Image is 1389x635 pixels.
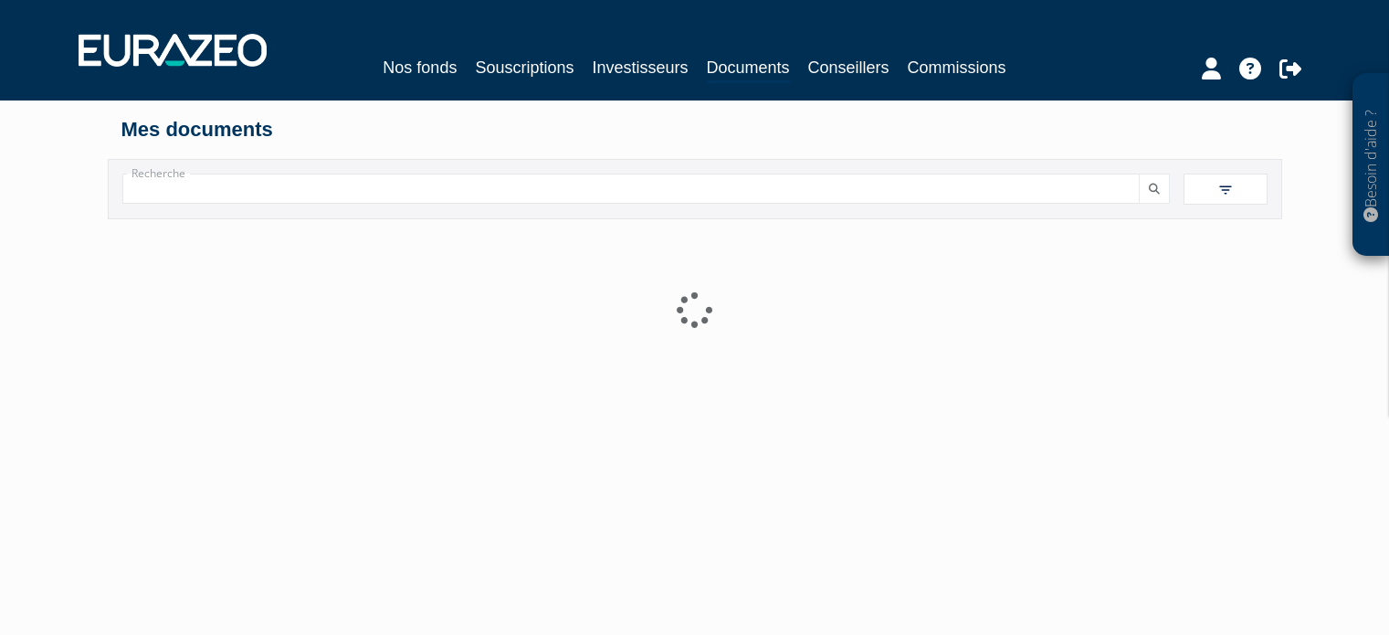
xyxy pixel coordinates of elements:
[1361,83,1382,248] p: Besoin d'aide ?
[808,55,889,80] a: Conseillers
[79,34,267,67] img: 1732889491-logotype_eurazeo_blanc_rvb.png
[908,55,1006,80] a: Commissions
[383,55,457,80] a: Nos fonds
[707,55,790,83] a: Documents
[122,174,1140,204] input: Recherche
[475,55,573,80] a: Souscriptions
[592,55,688,80] a: Investisseurs
[1217,182,1234,198] img: filter.svg
[121,119,1268,141] h4: Mes documents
